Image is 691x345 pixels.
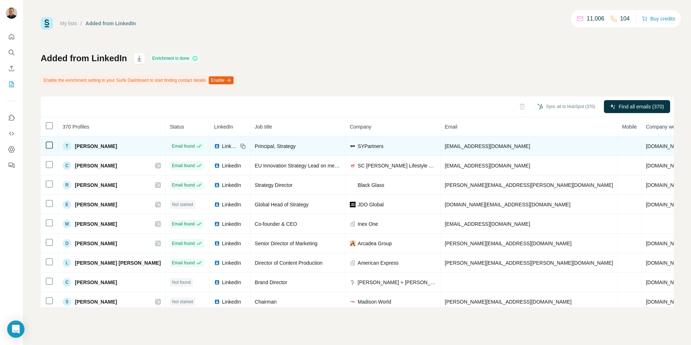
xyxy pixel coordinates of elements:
p: 11,006 [587,14,604,23]
span: LinkedIn [222,182,241,189]
div: E [63,200,71,209]
span: [PERSON_NAME][EMAIL_ADDRESS][PERSON_NAME][DOMAIN_NAME] [445,182,613,188]
img: company-logo [350,143,356,149]
span: [PERSON_NAME] + [PERSON_NAME] [358,279,436,286]
span: [DOMAIN_NAME] [646,241,686,246]
li: / [81,20,82,27]
span: Email found [172,260,195,266]
span: Principal, Strategy [255,143,296,149]
button: Quick start [6,30,17,43]
img: LinkedIn logo [214,221,220,227]
div: C [63,161,71,170]
span: Find all emails (370) [619,103,664,110]
button: Use Surfe on LinkedIn [6,111,17,124]
span: Chairman [255,299,277,305]
button: Dashboard [6,143,17,156]
img: company-logo [350,299,356,305]
div: M [63,220,71,228]
button: Use Surfe API [6,127,17,140]
span: SC [PERSON_NAME] Lifestyle Brands [358,162,436,169]
div: C [63,278,71,287]
span: Brand Director [255,279,287,285]
h1: Added from LinkedIn [41,53,127,64]
span: Inex One [358,220,378,228]
span: [DOMAIN_NAME] [646,260,686,266]
span: [DOMAIN_NAME] [646,143,686,149]
span: Co-founder & CEO [255,221,297,227]
span: [PERSON_NAME][EMAIL_ADDRESS][PERSON_NAME][DOMAIN_NAME] [445,260,613,266]
span: LinkedIn [222,220,241,228]
div: D [63,239,71,248]
div: S [63,297,71,306]
img: LinkedIn logo [214,241,220,246]
img: LinkedIn logo [214,202,220,207]
a: My lists [60,21,77,26]
span: [PERSON_NAME] [75,201,117,208]
span: Company [350,124,371,130]
img: LinkedIn logo [214,299,220,305]
span: [PERSON_NAME][EMAIL_ADDRESS][DOMAIN_NAME] [445,241,572,246]
span: Status [170,124,184,130]
button: My lists [6,78,17,91]
span: Email found [172,221,195,227]
span: Email found [172,143,195,149]
span: [DOMAIN_NAME] [646,182,686,188]
span: [PERSON_NAME] [75,240,117,247]
button: Find all emails (370) [604,100,670,113]
span: [PERSON_NAME] [75,162,117,169]
span: JDO Global [358,201,384,208]
span: [PERSON_NAME] [PERSON_NAME] [75,259,161,266]
img: company-logo [350,279,356,285]
span: LinkedIn [222,143,238,150]
span: LinkedIn [222,298,241,305]
span: Director of Content Production [255,260,322,266]
img: Avatar [6,7,17,19]
img: company-logo [350,184,356,186]
span: [PERSON_NAME] [75,220,117,228]
span: Not found [172,279,191,286]
img: company-logo [350,241,356,246]
span: Company website [646,124,686,130]
span: Strategy Director [255,182,293,188]
span: [DOMAIN_NAME][EMAIL_ADDRESS][DOMAIN_NAME] [445,202,570,207]
span: [PERSON_NAME] [75,143,117,150]
img: LinkedIn logo [214,260,220,266]
button: Enable [209,76,234,84]
span: [DOMAIN_NAME] [646,279,686,285]
span: EU Innovation Strategy Lead on method [255,163,344,169]
span: Email found [172,240,195,247]
span: Not started [172,299,193,305]
span: LinkedIn [214,124,233,130]
span: Job title [255,124,272,130]
span: Email found [172,162,195,169]
span: Email found [172,182,195,188]
span: LinkedIn [222,259,241,266]
img: LinkedIn logo [214,163,220,169]
button: Sync all to HubSpot (370) [532,101,600,112]
span: LinkedIn [222,201,241,208]
span: LinkedIn [222,162,241,169]
span: [PERSON_NAME] [75,298,117,305]
img: company-logo [350,163,356,169]
span: SYPartners [358,143,384,150]
span: Arcadea Group [358,240,392,247]
img: LinkedIn logo [214,182,220,188]
span: [EMAIL_ADDRESS][DOMAIN_NAME] [445,163,530,169]
span: Email [445,124,457,130]
span: LinkedIn [222,279,241,286]
div: R [63,181,71,189]
p: 104 [620,14,630,23]
span: Mobile [622,124,637,130]
span: American Express [358,259,399,266]
span: Not started [172,201,193,208]
div: Added from LinkedIn [86,20,136,27]
span: [PERSON_NAME][EMAIL_ADDRESS][DOMAIN_NAME] [445,299,572,305]
div: Enrichment is done [150,54,200,63]
span: Madison World [358,298,391,305]
button: Enrich CSV [6,62,17,75]
div: Enable the enrichment setting in your Surfe Dashboard to start finding contact details [41,74,235,86]
div: Open Intercom Messenger [7,321,24,338]
span: LinkedIn [222,240,241,247]
div: T [63,142,71,151]
span: [PERSON_NAME] [75,279,117,286]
